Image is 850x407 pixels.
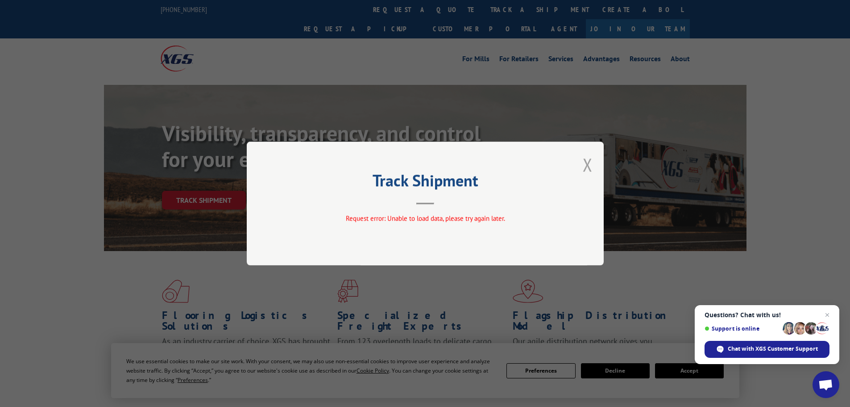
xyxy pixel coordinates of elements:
button: Close modal [583,153,593,176]
span: Questions? Chat with us! [705,311,829,319]
div: Open chat [813,371,839,398]
span: Support is online [705,325,780,332]
span: Request error: Unable to load data, please try again later. [345,214,505,222]
h2: Track Shipment [291,174,559,191]
span: Chat with XGS Customer Support [728,345,818,353]
span: Close chat [822,310,833,320]
div: Chat with XGS Customer Support [705,341,829,358]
